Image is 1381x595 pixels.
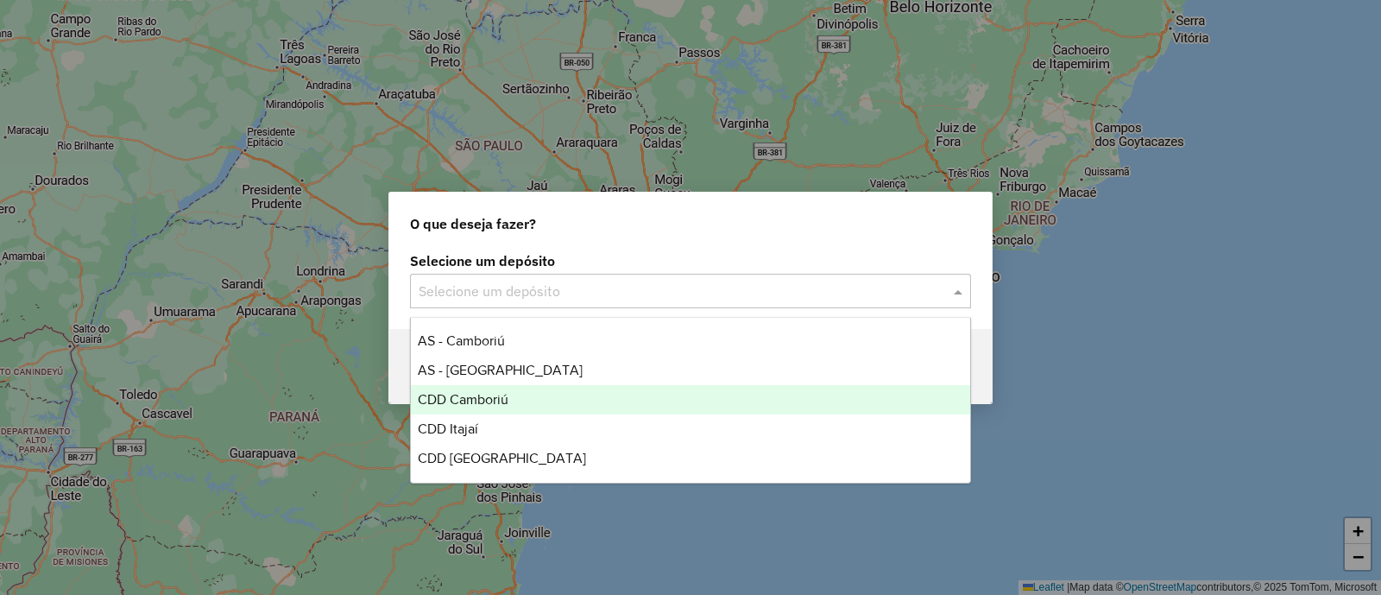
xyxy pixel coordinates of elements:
span: CDD [GEOGRAPHIC_DATA] [418,451,586,465]
span: AS - Camboriú [418,333,505,348]
span: CDD Camboriú [418,392,508,407]
ng-dropdown-panel: Options list [410,317,971,484]
span: O que deseja fazer? [410,213,536,234]
span: CDD Itajaí [418,421,478,436]
span: AS - [GEOGRAPHIC_DATA] [418,363,583,377]
label: Selecione um depósito [410,250,971,271]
